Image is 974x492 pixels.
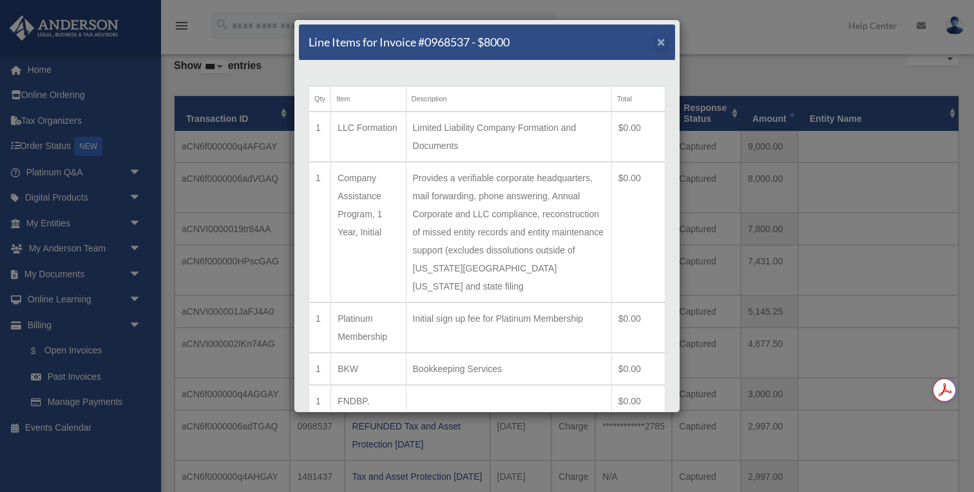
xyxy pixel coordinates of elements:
[331,302,406,353] td: Platinum Membership
[309,302,331,353] td: 1
[611,353,665,385] td: $0.00
[309,385,331,417] td: 1
[331,353,406,385] td: BKW
[309,86,331,112] th: Qty
[611,112,665,162] td: $0.00
[657,35,665,48] button: Close
[309,162,331,302] td: 1
[611,302,665,353] td: $0.00
[331,162,406,302] td: Company Assistance Program, 1 Year, Initial
[611,86,665,112] th: Total
[309,112,331,162] td: 1
[309,34,510,50] h5: Line Items for Invoice #0968537 - $8000
[331,112,406,162] td: LLC Formation
[611,162,665,302] td: $0.00
[657,34,665,49] span: ×
[406,162,611,302] td: Provides a verifiable corporate headquarters, mail forwarding, phone answering, Annual Corporate ...
[406,302,611,353] td: Initial sign up fee for Platinum Membership
[406,86,611,112] th: Description
[406,353,611,385] td: Bookkeeping Services
[309,353,331,385] td: 1
[331,385,406,417] td: FNDBP.
[611,385,665,417] td: $0.00
[331,86,406,112] th: Item
[406,112,611,162] td: Limited Liability Company Formation and Documents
